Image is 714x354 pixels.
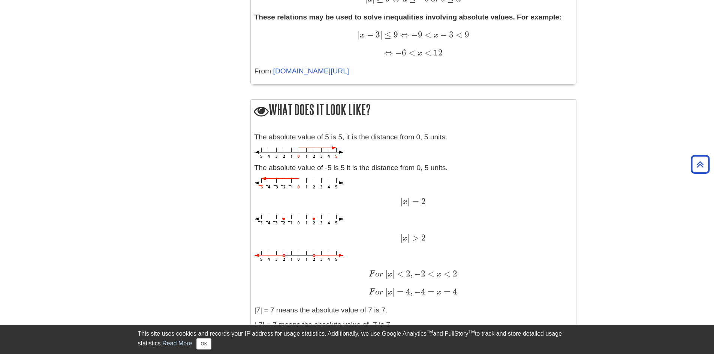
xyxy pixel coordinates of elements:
[407,196,410,206] span: |
[388,270,392,278] span: x
[407,233,410,243] span: |
[447,30,454,40] span: 3
[254,305,572,316] p: |7| = 7 means the absolute value of 7 is 7.
[410,233,419,243] span: >
[469,329,475,335] sup: TM
[395,269,404,279] span: <
[425,287,434,297] span: =
[434,288,442,296] span: x
[369,270,375,278] span: F
[254,66,572,77] p: From:
[254,177,343,190] img: Absolute -5
[384,48,393,58] span: ⇔
[196,338,211,350] button: Close
[254,251,343,262] img: Absolute Greater Than 2
[254,146,343,159] img: 5 Absolute
[379,288,383,296] span: r
[410,287,413,297] span: ,
[421,269,425,279] span: 2
[369,288,375,296] span: F
[379,270,383,278] span: r
[138,329,576,350] div: This site uses cookies and records your IP address for usage statistics. Additionally, we use Goo...
[380,30,382,40] span: |
[382,30,391,40] span: ≤
[413,287,421,297] span: −
[410,269,413,279] span: ,
[409,30,418,40] span: −
[402,48,406,58] span: 6
[463,30,469,40] span: 9
[421,287,425,297] span: 4
[419,233,426,243] span: 2
[406,48,415,58] span: <
[425,269,434,279] span: <
[427,329,433,335] sup: TM
[400,196,403,206] span: |
[431,31,439,39] span: x
[251,100,576,121] h2: What does it look like?
[439,30,447,40] span: −
[442,269,451,279] span: <
[254,163,572,173] p: The absolute value of -5 is 5 it is the distance from 0, 5 units.
[451,287,457,297] span: 4
[422,30,431,40] span: <
[392,269,395,279] span: |
[410,196,419,206] span: =
[431,48,443,58] span: 12
[388,288,392,296] span: x
[273,67,349,75] a: [DOMAIN_NAME][URL]
[418,30,422,40] span: 9
[413,269,421,279] span: −
[403,198,407,206] span: x
[162,340,192,347] a: Read More
[442,287,451,297] span: =
[398,30,409,40] span: ⇔
[404,269,410,279] span: 2
[254,132,572,143] p: The absolute value of 5 is 5, it is the distance from 0, 5 units.
[451,269,457,279] span: 2
[393,48,402,58] span: −
[375,270,379,278] span: o
[360,31,365,39] span: x
[365,30,373,40] span: −
[392,287,395,297] span: |
[403,234,407,242] span: x
[254,320,572,330] p: |-7| = 7 means the absolute value of -7 is 7.
[434,270,442,278] span: x
[358,30,360,40] span: |
[454,30,463,40] span: <
[385,269,388,279] span: |
[422,48,431,58] span: <
[400,233,403,243] span: |
[375,288,379,296] span: o
[404,287,410,297] span: 4
[374,30,380,40] span: 3
[415,49,422,57] span: x
[391,30,398,40] span: 9
[385,287,388,297] span: |
[395,287,404,297] span: =
[254,13,562,21] strong: These relations may be used to solve inequalities involving absolute values. For example:
[688,159,712,169] a: Back to Top
[254,215,343,226] img: Absolute 2
[419,196,426,206] span: 2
